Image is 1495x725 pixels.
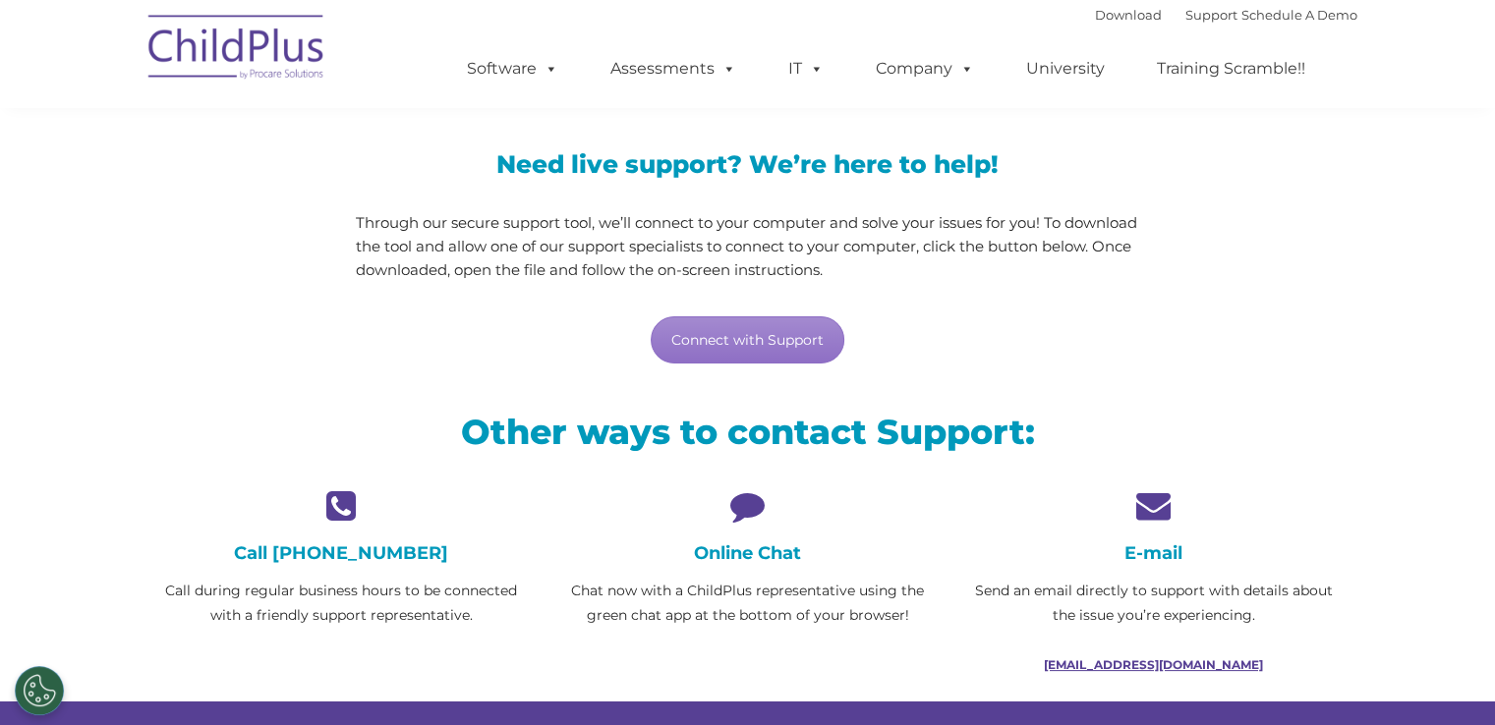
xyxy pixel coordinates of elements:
[856,49,994,88] a: Company
[139,1,335,99] img: ChildPlus by Procare Solutions
[965,579,1342,628] p: Send an email directly to support with details about the issue you’re experiencing.
[356,211,1139,282] p: Through our secure support tool, we’ll connect to your computer and solve your issues for you! To...
[651,316,844,363] a: Connect with Support
[1137,49,1325,88] a: Training Scramble!!
[1185,7,1237,23] a: Support
[153,579,530,628] p: Call during regular business hours to be connected with a friendly support representative.
[591,49,756,88] a: Assessments
[1006,49,1124,88] a: University
[1241,7,1357,23] a: Schedule A Demo
[769,49,843,88] a: IT
[965,542,1342,564] h4: E-mail
[356,152,1139,177] h3: Need live support? We’re here to help!
[1095,7,1162,23] a: Download
[447,49,578,88] a: Software
[559,542,936,564] h4: Online Chat
[153,410,1343,454] h2: Other ways to contact Support:
[15,666,64,715] button: Cookies Settings
[1095,7,1357,23] font: |
[1044,657,1263,672] a: [EMAIL_ADDRESS][DOMAIN_NAME]
[153,542,530,564] h4: Call [PHONE_NUMBER]
[559,579,936,628] p: Chat now with a ChildPlus representative using the green chat app at the bottom of your browser!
